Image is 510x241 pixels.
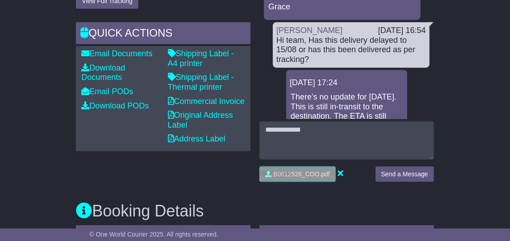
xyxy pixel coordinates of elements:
[168,97,245,106] a: Commercial Invoice
[81,87,133,96] a: Email PODs
[276,36,426,65] div: Hi team, Has this delivery delayed to 15/08 or has this been delivered as per tracking?
[376,166,434,182] button: Send a Message
[168,134,226,143] a: Address Label
[168,73,234,91] a: Shipping Label - Thermal printer
[89,231,218,238] span: © One World Courier 2025. All rights reserved.
[290,78,404,88] div: [DATE] 17:24
[378,26,426,36] div: [DATE] 16:54
[276,26,343,35] a: [PERSON_NAME]
[81,101,149,110] a: Download PODs
[76,22,251,46] div: Quick Actions
[168,111,233,129] a: Original Address Label
[81,49,152,58] a: Email Documents
[81,63,125,82] a: Download Documents
[76,202,434,220] h3: Booking Details
[291,92,403,131] p: There's no update for [DATE]. This is still in-transit to the destination. The ETA is still 15/08
[268,2,416,12] p: Grace
[168,49,234,68] a: Shipping Label - A4 printer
